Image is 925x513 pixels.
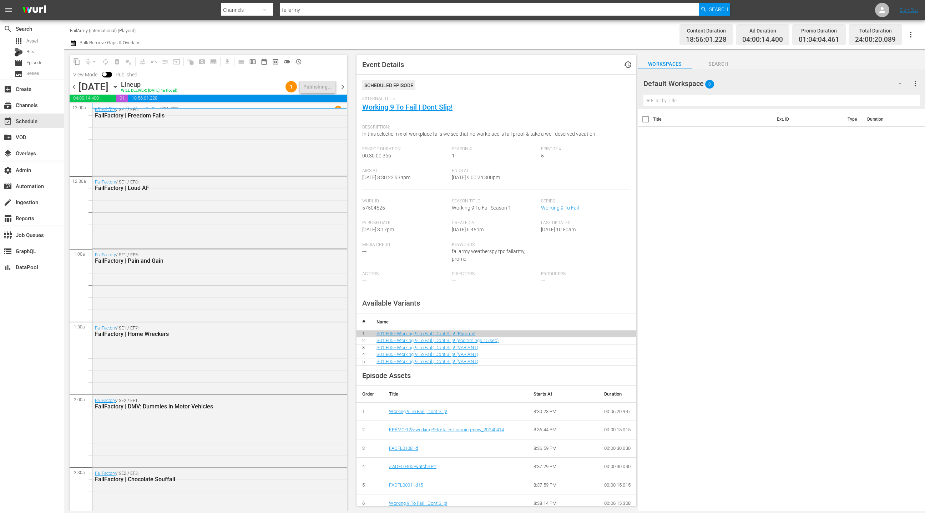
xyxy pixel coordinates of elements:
span: 1 [452,153,455,159]
span: [DATE] 8:30:23.934pm [362,175,410,180]
th: Name [371,313,636,331]
span: Workspaces [638,60,692,69]
span: Search [4,25,12,33]
div: Lineup [121,81,177,89]
span: Create Search Block [196,56,208,67]
span: Reports [4,214,12,223]
div: Ad Duration [742,26,783,36]
td: 00:00:30.030 [598,458,636,476]
td: 8:36:44 PM [528,421,598,439]
span: Series [541,198,627,204]
td: 1 [357,402,383,421]
span: Episode [14,59,23,67]
span: toggle_off [283,58,290,65]
th: Title [383,386,528,403]
td: 5 [357,358,371,365]
button: Search [699,3,730,16]
span: --- [541,278,545,283]
button: more_vert [911,75,920,92]
span: DataPool [4,263,12,272]
div: Scheduled Episode [362,80,415,90]
span: Customize Events [134,55,148,69]
span: Loop Content [100,56,111,67]
span: 1 [285,84,297,90]
span: Keywords [452,242,538,248]
span: Series [14,70,23,78]
span: Month Calendar View [258,56,270,67]
td: 00:06:20.947 [598,402,636,421]
span: Create [4,85,12,94]
a: Best Fails of the Year So Far [98,106,160,112]
span: more_vert [911,79,920,88]
span: Airs At [362,168,448,174]
span: --- [362,278,367,283]
div: Content Duration [686,26,727,36]
span: Download as CSV [219,55,233,69]
th: Duration [863,109,906,129]
a: FailFactory [95,107,116,112]
span: Last Updated [541,220,627,226]
span: calendar_view_week_outlined [249,58,256,65]
span: Event Details [362,60,404,69]
a: FADFL0108-id [389,446,418,451]
span: Job Queues [4,231,12,240]
span: 18:56:01.228 [128,95,347,102]
th: Title [653,109,773,129]
div: Publishing... [303,80,332,93]
span: Overlays [4,149,12,158]
span: preview_outlined [272,58,279,65]
div: Total Duration [855,26,896,36]
span: Week Calendar View [247,56,258,67]
span: Publish Date [362,220,448,226]
span: Media Credit [362,242,448,248]
div: FailFactory | Chocolate Souffail [95,476,307,483]
div: WILL DELIVER: [DATE] 4a (local) [121,89,177,93]
p: EP3 [171,106,178,111]
span: 0 [705,77,714,92]
th: Duration [598,386,636,403]
span: Remove Gaps & Overlaps [82,56,100,67]
span: Working 9 To Fail Season 1 [452,205,511,211]
td: 5 [357,476,383,494]
a: FailFactory [95,252,116,257]
div: FailFactory | Freedom Fails [95,112,307,119]
span: Toggle to switch from Published to Draft view. [102,72,107,77]
span: 18:56:01.228 [686,36,727,44]
th: # [357,313,371,331]
span: chevron_left [70,82,79,91]
span: 5 [541,153,544,159]
span: Bits [26,48,34,55]
span: [DATE] 3:17pm [362,227,394,232]
span: menu [4,6,13,14]
a: FPRMO-125-working-9-to-fail-streaming-now_20240414 [389,427,504,432]
td: 3 [357,439,383,458]
span: Series [26,70,39,77]
span: 01:04:04.461 [799,36,839,44]
span: Fill episodes with ad slates [160,56,171,67]
td: 00:00:15.015 [598,476,636,494]
div: Default Workspace [643,74,909,94]
div: / SE2 / EP1: [95,398,307,410]
span: Revert to Primary Episode [148,56,160,67]
span: Schedule [4,117,12,126]
span: Episode Assets [362,371,411,380]
img: ans4CAIJ8jUAAAAAAAAAAAAAAAAAAAAAAAAgQb4GAAAAAAAAAAAAAAAAAAAAAAAAJMjXAAAAAAAAAAAAAAAAAAAAAAAAgAT5G... [17,2,51,19]
span: failarmy weatherspy tpc failarmy, promo [452,248,525,262]
th: Starts At [528,386,598,403]
a: S01 E05 - Working 9 To Fail | Dont Slip! (VARIANT) [376,352,478,357]
span: VOD [4,133,12,142]
td: 6 [357,494,383,513]
a: S01 E05 - Working 9 To Fail | Dont Slip! (VARIANT) [376,359,478,364]
span: Wurl Id [362,198,448,204]
td: 8:37:29 PM [528,458,598,476]
span: Admin [4,166,12,175]
a: S01 E05 - Working 9 To Fail | Dont Slip! (VARIANT) [376,345,478,350]
span: Available Variants [362,299,420,307]
span: In this eclectic mix of workplace fails we see that no workplace is fail proof & take a well-dese... [362,131,595,137]
th: Order [357,386,383,403]
a: Working 9 To Fail | Dont Slip! [389,409,447,414]
a: Working 9 To Fail | Dont Slip! [362,103,453,111]
span: Ends At [452,168,538,174]
span: content_copy [73,58,80,65]
span: View History [293,56,304,67]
